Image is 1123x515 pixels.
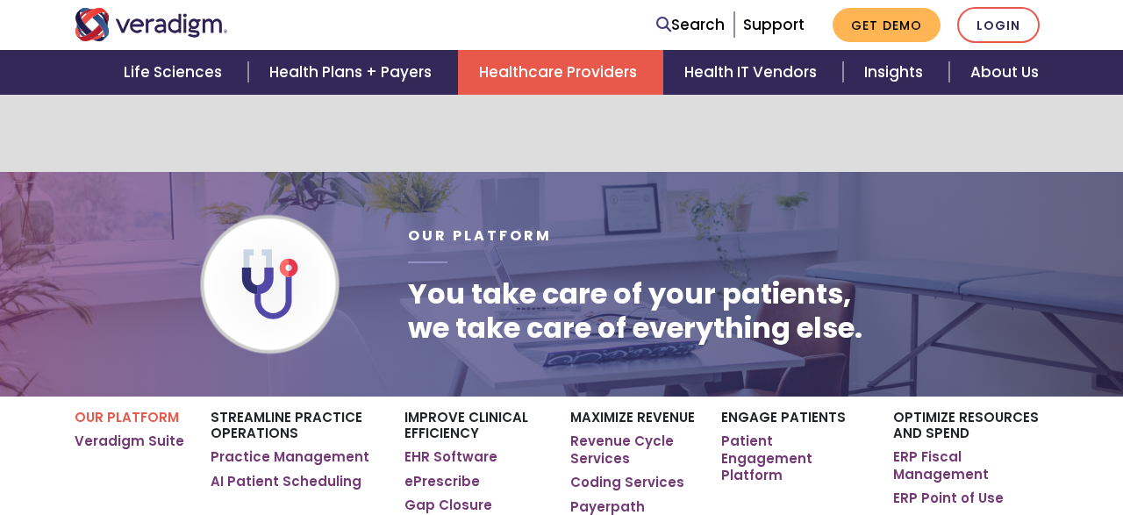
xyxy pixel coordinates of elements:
[404,448,497,466] a: EHR Software
[957,7,1040,43] a: Login
[656,13,725,37] a: Search
[949,50,1060,95] a: About Us
[893,448,1048,483] a: ERP Fiscal Management
[75,8,228,41] img: Veradigm logo
[404,473,480,490] a: ePrescribe
[843,50,949,95] a: Insights
[893,490,1004,507] a: ERP Point of Use
[663,50,843,95] a: Health IT Vendors
[570,474,684,491] a: Coding Services
[721,433,867,484] a: Patient Engagement Platform
[103,50,248,95] a: Life Sciences
[570,433,695,467] a: Revenue Cycle Services
[211,448,369,466] a: Practice Management
[833,8,941,42] a: Get Demo
[211,473,361,490] a: AI Patient Scheduling
[408,225,552,246] span: Our Platform
[408,277,862,345] h1: You take care of your patients, we take care of everything else.
[458,50,663,95] a: Healthcare Providers
[248,50,458,95] a: Health Plans + Payers
[743,14,805,35] a: Support
[75,433,184,450] a: Veradigm Suite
